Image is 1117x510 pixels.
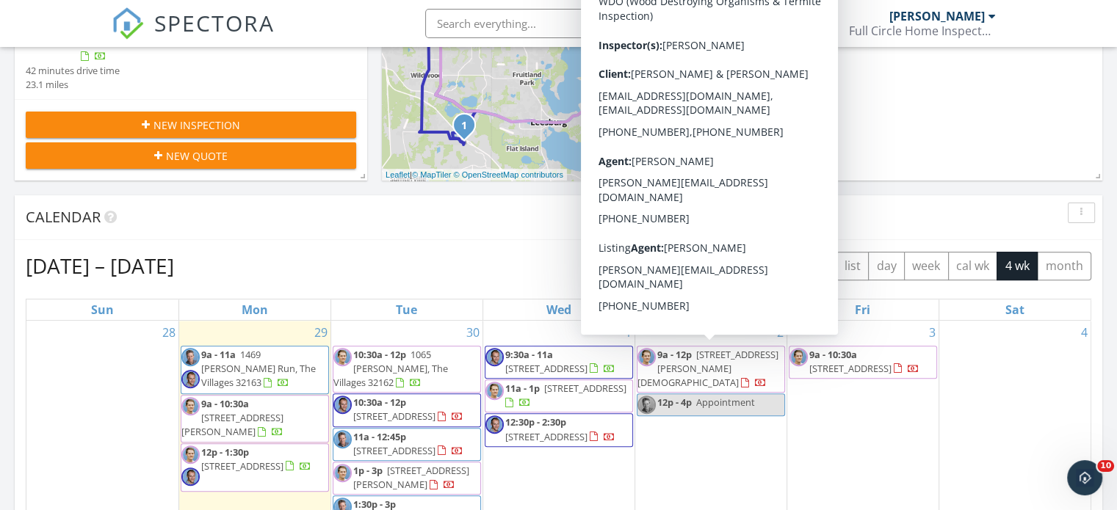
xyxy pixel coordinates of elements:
[485,348,504,366] img: alex_photo.jpeg
[26,251,174,280] h2: [DATE] – [DATE]
[353,430,406,443] span: 11a - 12:45p
[637,348,778,389] span: [STREET_ADDRESS][PERSON_NAME][DEMOGRAPHIC_DATA]
[181,411,283,438] span: [STREET_ADDRESS][PERSON_NAME]
[774,321,787,344] a: Go to October 2, 2025
[333,430,352,448] img: jim_blue2.jpg
[505,382,540,395] span: 11a - 1p
[201,459,283,473] span: [STREET_ADDRESS]
[88,299,117,320] a: Sunday
[657,396,692,409] span: 12p - 4p
[353,464,469,491] a: 1p - 3p [STREET_ADDRESS][PERSON_NAME]
[333,464,352,482] img: tay_blue.jpg
[333,428,481,461] a: 11a - 12:45p [STREET_ADDRESS]
[412,170,452,179] a: © MapTiler
[852,299,873,320] a: Friday
[353,396,406,409] span: 10:30a - 12p
[181,443,329,492] a: 12p - 1:30p [STREET_ADDRESS]
[181,445,200,464] img: tay_blue.jpg
[889,9,985,23] div: [PERSON_NAME]
[382,169,567,181] div: |
[793,251,828,281] button: Next
[181,346,329,394] a: 9a - 11a 1469 [PERSON_NAME] Run, The Villages 32163
[333,348,448,389] span: 1065 [PERSON_NAME], The Villages 32162
[26,112,356,138] button: New Inspection
[333,462,481,495] a: 1p - 3p [STREET_ADDRESS][PERSON_NAME]
[543,299,574,320] a: Wednesday
[112,20,275,51] a: SPECTORA
[353,396,463,423] a: 10:30a - 12p [STREET_ADDRESS]
[868,252,905,280] button: day
[159,321,178,344] a: Go to September 28, 2025
[153,117,240,133] span: New Inspection
[904,252,949,280] button: week
[181,397,283,438] a: 9a - 10:30a [STREET_ADDRESS][PERSON_NAME]
[642,106,651,115] div: 2512 Baywater Rd, Tavares, FL 32778
[637,346,785,393] a: 9a - 12p [STREET_ADDRESS][PERSON_NAME][DEMOGRAPHIC_DATA]
[696,396,755,409] span: Appointment
[657,348,692,361] span: 9a - 12p
[505,415,566,429] span: 12:30p - 2:30p
[353,409,435,423] span: [STREET_ADDRESS]
[181,395,329,442] a: 9a - 10:30a [STREET_ADDRESS][PERSON_NAME]
[505,348,553,361] span: 9:30a - 11a
[505,382,626,409] a: 11a - 1p [STREET_ADDRESS]
[461,121,467,131] i: 1
[353,444,435,457] span: [STREET_ADDRESS]
[353,348,406,361] span: 10:30a - 12p
[464,125,473,134] div: 1469 Knudson Run, The Villages, FL 32163
[353,464,383,477] span: 1p - 3p
[201,397,249,410] span: 9a - 10:30a
[637,348,778,389] a: 9a - 12p [STREET_ADDRESS][PERSON_NAME][DEMOGRAPHIC_DATA]
[201,445,311,473] a: 12p - 1:30p [STREET_ADDRESS]
[201,348,316,389] a: 9a - 11a 1469 [PERSON_NAME] Run, The Villages 32163
[333,393,481,426] a: 10:30a - 12p [STREET_ADDRESS]
[181,370,200,388] img: alex_photo.jpeg
[1067,460,1102,495] iframe: Intercom live chat
[997,252,1038,280] button: 4 wk
[181,397,200,415] img: tay_blue.jpg
[639,103,645,113] i: 1
[485,415,504,434] img: alex_photo.jpeg
[637,396,656,414] img: jim_blue2.jpg
[505,415,615,442] a: 12:30p - 2:30p [STREET_ADDRESS]
[181,467,200,486] img: alex_photo.jpeg
[637,348,656,366] img: tay_blue.jpg
[1002,299,1027,320] a: Saturday
[26,64,120,78] div: 42 minutes drive time
[809,362,892,375] span: [STREET_ADDRESS]
[690,115,699,124] div: 30844, Mission Ave, Tavares Florida 32778
[201,348,316,389] span: 1469 [PERSON_NAME] Run, The Villages 32163
[485,413,633,446] a: 12:30p - 2:30p [STREET_ADDRESS]
[386,170,410,179] a: Leaflet
[201,445,249,459] span: 12p - 1:30p
[622,321,635,344] a: Go to October 1, 2025
[1097,460,1114,472] span: 10
[333,346,481,393] a: 10:30a - 12p 1065 [PERSON_NAME], The Villages 32162
[333,348,448,389] a: 10:30a - 12p 1065 [PERSON_NAME], The Villages 32162
[353,430,463,457] a: 11a - 12:45p [STREET_ADDRESS]
[948,252,998,280] button: cal wk
[544,382,626,395] span: [STREET_ADDRESS]
[809,348,857,361] span: 9a - 10:30a
[485,346,633,379] a: 9:30a - 11a [STREET_ADDRESS]
[849,23,996,38] div: Full Circle Home Inspectors
[505,362,588,375] span: [STREET_ADDRESS]
[239,299,271,320] a: Monday
[809,348,919,375] a: 9a - 10:30a [STREET_ADDRESS]
[26,207,101,227] span: Calendar
[696,299,725,320] a: Thursday
[26,78,120,92] div: 23.1 miles
[836,252,869,280] button: list
[454,170,563,179] a: © OpenStreetMap contributors
[166,148,228,164] span: New Quote
[485,379,633,412] a: 11a - 1p [STREET_ADDRESS]
[154,7,275,38] span: SPECTORA
[789,348,808,366] img: tay_blue.jpg
[926,321,939,344] a: Go to October 3, 2025
[1037,252,1091,280] button: month
[697,252,751,280] button: [DATE]
[789,346,937,379] a: 9a - 10:30a [STREET_ADDRESS]
[1078,321,1091,344] a: Go to October 4, 2025
[425,9,719,38] input: Search everything...
[505,348,615,375] a: 9:30a - 11a [STREET_ADDRESS]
